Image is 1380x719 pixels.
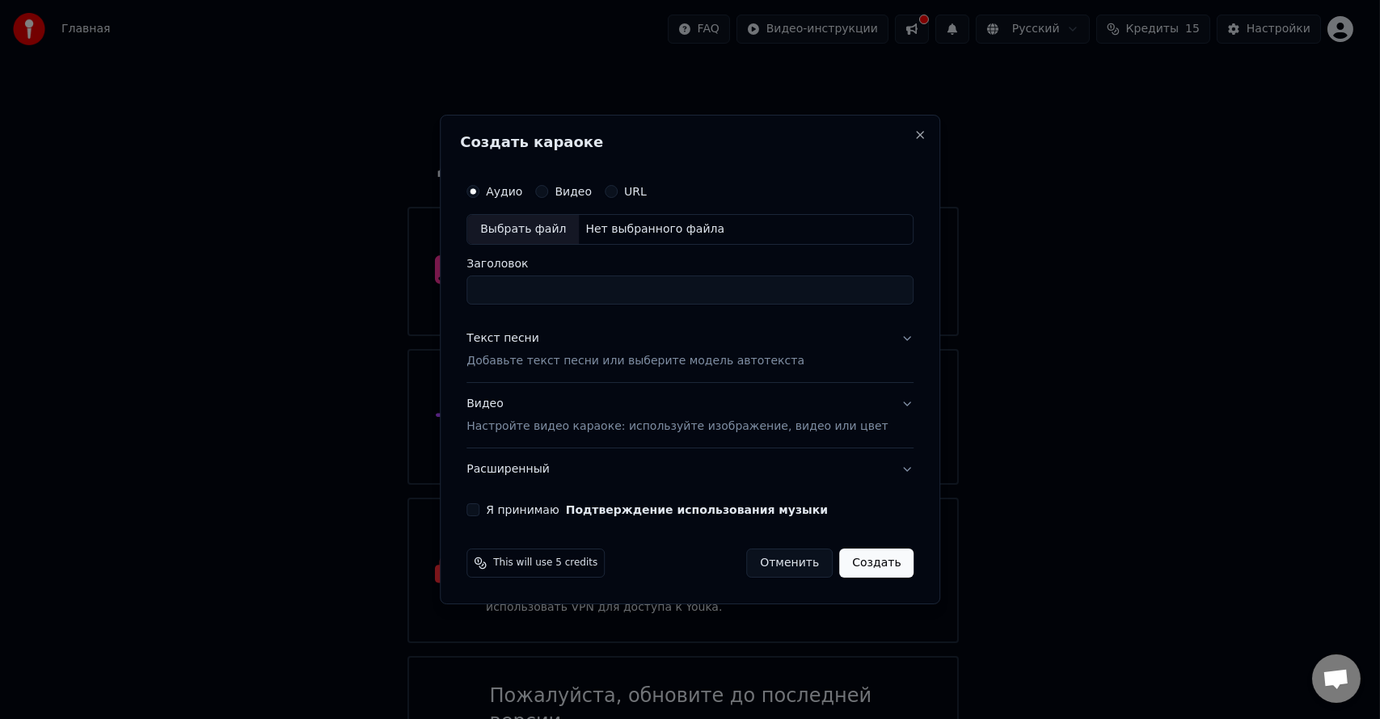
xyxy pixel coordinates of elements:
[466,383,914,448] button: ВидеоНастройте видео караоке: используйте изображение, видео или цвет
[746,549,833,578] button: Отменить
[565,504,827,515] button: Я принимаю
[493,557,597,570] span: This will use 5 credits
[839,549,914,578] button: Создать
[466,353,804,369] p: Добавьте текст песни или выберите модель автотекста
[624,186,647,197] label: URL
[466,396,888,435] div: Видео
[466,258,914,269] label: Заголовок
[467,215,579,244] div: Выбрать файл
[466,317,914,382] button: Текст песниДобавьте текст песни или выберите модель автотекста
[466,448,914,490] button: Расширенный
[466,330,539,347] div: Текст песни
[486,186,522,197] label: Аудио
[555,186,592,197] label: Видео
[486,504,828,515] label: Я принимаю
[579,221,731,238] div: Нет выбранного файла
[460,135,920,149] h2: Создать караоке
[466,418,888,435] p: Настройте видео караоке: используйте изображение, видео или цвет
